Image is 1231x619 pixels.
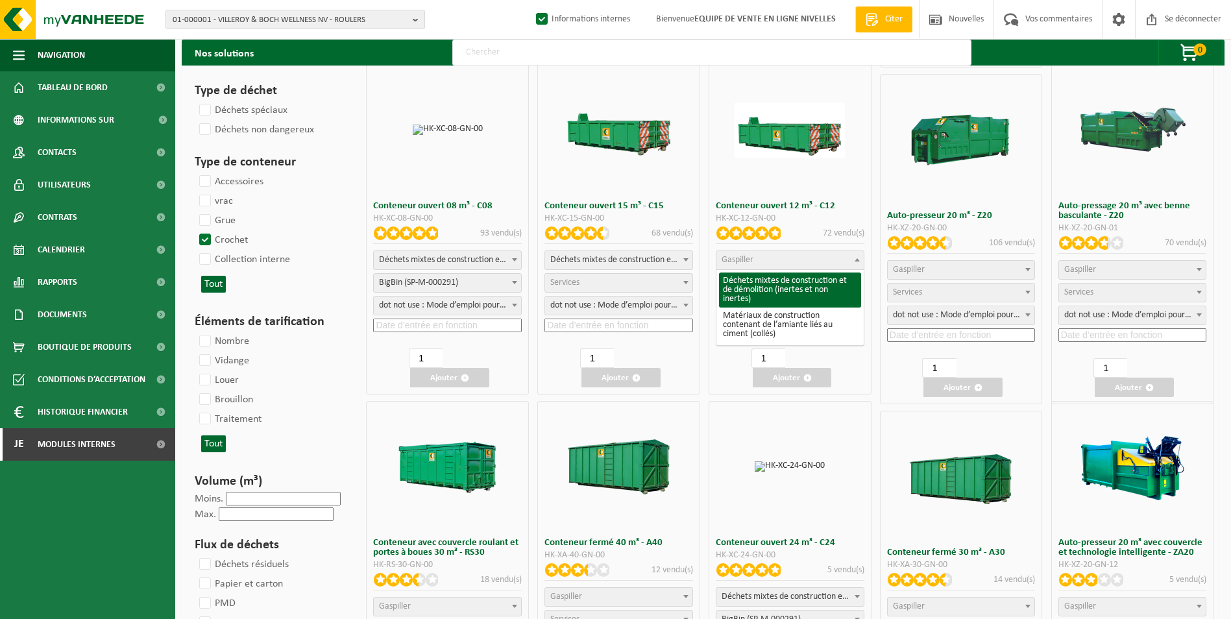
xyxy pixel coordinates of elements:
[182,40,267,66] h2: Nos solutions
[373,201,522,211] h3: Conteneur ouvert 08 m³ - C08
[374,251,521,269] span: gemengd bouw- en sloopafval (inert en niet inert)
[887,224,1036,233] div: HK-XZ-20-GN-00
[413,125,483,135] img: HK-XC-08-GN-00
[197,574,283,594] label: Papier et carton
[430,374,457,382] font: Ajouter
[581,368,661,387] button: Ajouter
[544,214,693,223] div: HK-XC-15-GN-00
[410,368,489,387] button: Ajouter
[38,169,91,201] span: Utilisateurs
[755,461,825,472] img: HK-XC-24-GN-00
[38,201,77,234] span: Contrats
[13,428,25,461] span: Je
[564,439,674,494] img: HK-XA-40-GN-00
[544,538,693,548] h3: Conteneur fermé 40 m³ - A40
[906,84,1016,195] img: HK-XZ-20-GN-00
[409,348,443,368] input: 1
[374,297,521,315] span: dot not use : Manual voor MyVanheede
[1193,43,1206,56] span: 0
[38,298,87,331] span: Documents
[38,396,128,428] span: Historique financier
[893,265,925,274] span: Gaspiller
[544,201,693,211] h3: Conteneur ouvert 15 m³ - C15
[751,348,785,368] input: 1
[38,71,108,104] span: Tableau de bord
[694,14,836,24] strong: EQUIPE DE VENTE EN LIGNE NIVELLES
[480,573,522,587] p: 18 vendu(s)
[773,374,800,382] font: Ajouter
[1165,236,1206,250] p: 70 vendu(s)
[1064,265,1096,274] span: Gaspiller
[1158,40,1223,66] button: 0
[197,332,249,351] label: Nombre
[652,563,693,577] p: 12 vendu(s)
[373,561,522,570] div: HK-RS-30-GN-00
[374,274,521,292] span: BigBin (SP-M-000291)
[195,152,343,172] h3: Type de conteneur
[1058,538,1207,557] h3: Auto-presseur 20 m³ avec couvercle et technologie intelligente - ZA20
[1115,383,1142,392] font: Ajouter
[922,358,956,378] input: 1
[716,201,864,211] h3: Conteneur ouvert 12 m³ - C12
[393,439,503,494] img: HK-RS-30-GN-00
[887,211,1036,221] h3: Auto-presseur 20 m³ - Z20
[373,250,522,270] span: gemengd bouw- en sloopafval (inert en niet inert)
[201,435,226,452] button: Tout
[1058,328,1207,342] input: Date d’entrée en fonction
[195,312,343,332] h3: Éléments de tarification
[197,101,287,120] label: Déchets spéciaux
[882,13,906,26] span: Citer
[373,319,522,332] input: Date d’entrée en fonction
[373,296,522,315] span: dot not use : Manual voor MyVanheede
[197,120,314,140] label: Déchets non dangereux
[197,172,263,191] label: Accessoires
[1058,201,1207,221] h3: Auto-pressage 20 m³ avec benne basculante - Z20
[656,14,836,24] font: Bienvenue
[373,214,522,223] div: HK-XC-08-GN-00
[373,273,522,293] span: BigBin (SP-M-000291)
[719,273,861,308] li: Déchets mixtes de construction et de démolition (inertes et non inertes)
[195,509,216,520] label: Max.
[580,348,614,368] input: 1
[1059,306,1206,324] span: dot not use : Manual voor MyVanheede
[893,601,925,611] span: Gaspiller
[544,250,693,270] span: gemengd bouw- en sloopafval (inert en niet inert)
[735,103,845,158] img: HK-XC-12-GN-00
[564,103,674,158] img: HK-XC-15-GN-00
[452,40,971,66] input: Chercher
[373,538,522,557] h3: Conteneur avec couvercle roulant et portes à boues 30 m³ - RS30
[1169,573,1206,587] p: 5 vendu(s)
[855,6,912,32] a: Citer
[887,548,1036,557] h3: Conteneur fermé 30 m³ - A30
[550,592,582,601] span: Gaspiller
[827,563,864,577] p: 5 vendu(s)
[1058,561,1207,570] div: HK-XZ-20-GN-12
[888,306,1035,324] span: dot not use : Manual voor MyVanheede
[38,331,132,363] span: Boutique de produits
[38,363,145,396] span: Conditions d’acceptation
[887,561,1036,570] div: HK-XA-30-GN-00
[38,234,85,266] span: Calendrier
[197,555,289,574] label: Déchets résiduels
[197,211,236,230] label: Grue
[379,601,411,611] span: Gaspiller
[38,104,150,136] span: Informations sur l’entreprise
[893,287,922,297] span: Services
[993,573,1035,587] p: 14 vendu(s)
[197,230,248,250] label: Crochet
[533,10,630,29] label: Informations internes
[887,306,1036,325] span: dot not use : Manual voor MyVanheede
[923,378,1003,397] button: Ajouter
[197,370,239,390] label: Louer
[722,255,753,265] span: Gaspiller
[173,10,408,30] span: 01-000001 - VILLEROY & BOCH WELLNESS NV - ROULERS
[197,390,253,409] label: Brouillon
[887,328,1036,342] input: Date d’entrée en fonction
[480,226,522,240] p: 93 vendu(s)
[944,383,971,392] font: Ajouter
[197,594,236,613] label: PMD
[38,136,77,169] span: Contacts
[1077,411,1188,522] img: HK-XZ-20-GN-12
[652,226,693,240] p: 68 vendu(s)
[716,588,864,606] span: gemengd bouw- en sloopafval (inert en niet inert)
